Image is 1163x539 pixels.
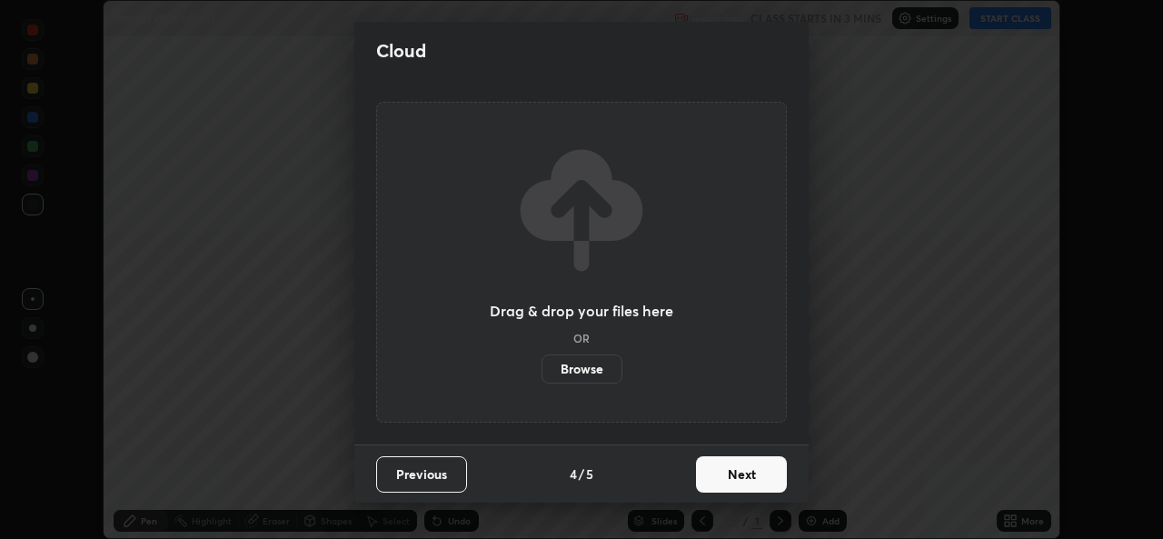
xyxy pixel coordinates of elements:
[376,456,467,493] button: Previous
[376,39,426,63] h2: Cloud
[490,304,673,318] h3: Drag & drop your files here
[573,333,590,344] h5: OR
[570,464,577,484] h4: 4
[696,456,787,493] button: Next
[586,464,593,484] h4: 5
[579,464,584,484] h4: /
